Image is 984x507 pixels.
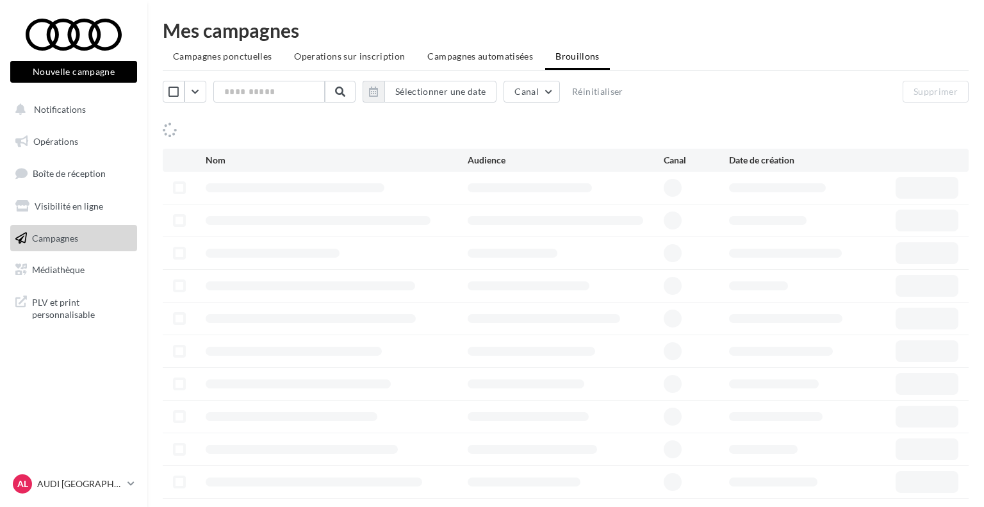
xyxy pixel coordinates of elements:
[567,84,628,99] button: Réinitialiser
[664,154,729,167] div: Canal
[206,154,468,167] div: Nom
[363,81,496,103] button: Sélectionner une date
[294,51,405,62] span: Operations sur inscription
[33,136,78,147] span: Opérations
[729,154,860,167] div: Date de création
[8,160,140,187] a: Boîte de réception
[8,256,140,283] a: Médiathèque
[32,264,85,275] span: Médiathèque
[10,472,137,496] a: AL AUDI [GEOGRAPHIC_DATA]
[173,51,272,62] span: Campagnes ponctuelles
[37,478,122,490] p: AUDI [GEOGRAPHIC_DATA]
[903,81,969,103] button: Supprimer
[8,225,140,252] a: Campagnes
[8,96,135,123] button: Notifications
[468,154,664,167] div: Audience
[35,201,103,212] span: Visibilité en ligne
[384,81,496,103] button: Sélectionner une date
[8,288,140,326] a: PLV et print personnalisable
[8,193,140,220] a: Visibilité en ligne
[10,61,137,83] button: Nouvelle campagne
[34,104,86,115] span: Notifications
[32,232,78,243] span: Campagnes
[427,51,533,62] span: Campagnes automatisées
[32,294,132,321] span: PLV et print personnalisable
[17,478,28,490] span: AL
[504,81,560,103] button: Canal
[33,168,106,179] span: Boîte de réception
[8,128,140,155] a: Opérations
[163,21,969,40] div: Mes campagnes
